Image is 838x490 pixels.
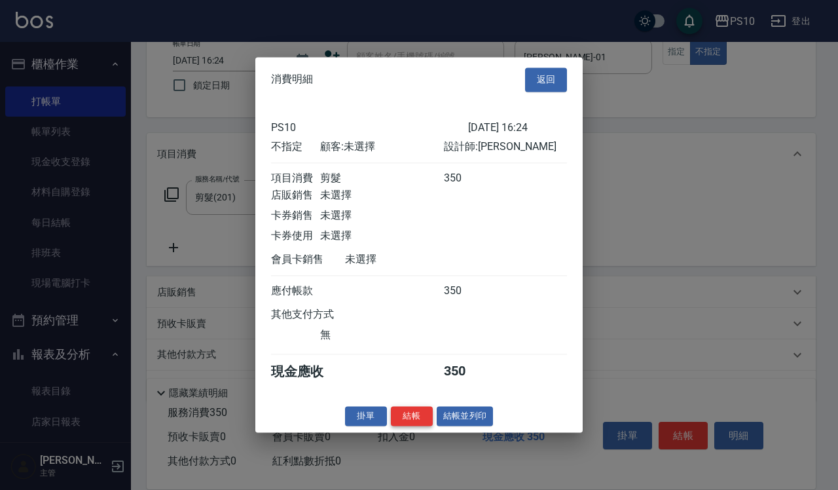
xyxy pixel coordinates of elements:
[437,406,494,426] button: 結帳並列印
[271,209,320,223] div: 卡券銷售
[320,328,443,342] div: 無
[320,172,443,185] div: 剪髮
[444,172,493,185] div: 350
[391,406,433,426] button: 結帳
[271,172,320,185] div: 項目消費
[271,140,320,154] div: 不指定
[271,284,320,298] div: 應付帳款
[271,121,468,134] div: PS10
[271,363,345,381] div: 現金應收
[345,406,387,426] button: 掛單
[444,363,493,381] div: 350
[444,284,493,298] div: 350
[444,140,567,154] div: 設計師: [PERSON_NAME]
[271,229,320,243] div: 卡券使用
[320,189,443,202] div: 未選擇
[271,308,370,322] div: 其他支付方式
[320,229,443,243] div: 未選擇
[271,253,345,267] div: 會員卡銷售
[320,209,443,223] div: 未選擇
[320,140,443,154] div: 顧客: 未選擇
[525,67,567,92] button: 返回
[271,73,313,86] span: 消費明細
[345,253,468,267] div: 未選擇
[468,121,567,134] div: [DATE] 16:24
[271,189,320,202] div: 店販銷售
